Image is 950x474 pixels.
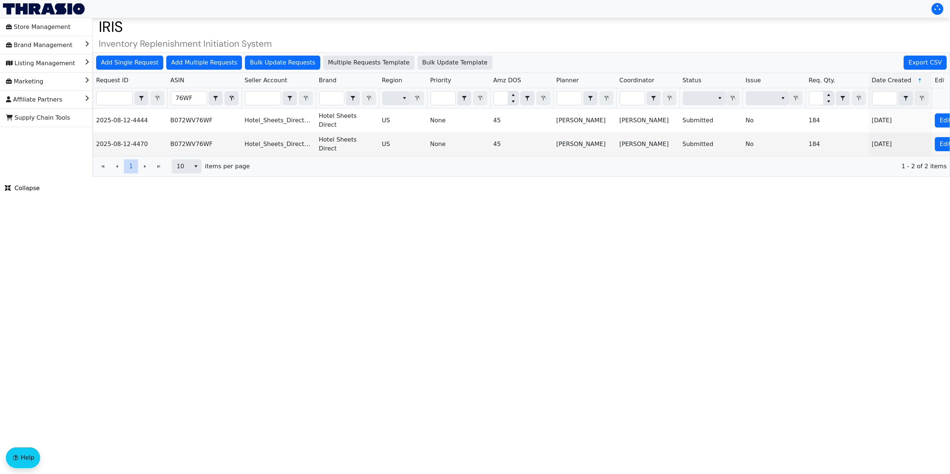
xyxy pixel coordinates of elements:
td: None [427,109,490,132]
span: Brand Management [6,39,72,51]
button: select [777,92,788,105]
input: Filter [557,92,582,105]
span: Seller Account [245,76,287,85]
span: Choose Operator [520,91,534,105]
th: Filter [743,88,806,109]
span: Req. Qty. [809,76,835,85]
button: select [647,92,660,105]
th: Filter [869,88,932,109]
td: Hotel_Sheets_Direct_US [242,132,316,156]
button: Page 1 [124,159,138,173]
button: select [399,92,410,105]
button: Decrease value [823,98,834,105]
button: Bulk Update Template [417,56,492,70]
span: Add Multiple Requests [171,58,237,67]
button: select [899,92,913,105]
button: select [714,92,725,105]
span: Request ID [96,76,128,85]
th: Filter [616,88,679,109]
td: [PERSON_NAME] [616,109,679,132]
span: Marketing [6,76,43,87]
button: Bulk Update Requests [245,56,320,70]
h1: IRIS [93,18,950,36]
span: Filter [382,91,410,105]
span: Coordinator [619,76,654,85]
td: B072WV76WF [167,109,242,132]
span: Multiple Requests Template [328,58,410,67]
span: Status [682,76,701,85]
th: Filter [679,88,743,109]
button: select [584,92,597,105]
input: Filter [809,92,823,105]
td: [PERSON_NAME] [553,109,616,132]
span: Bulk Update Template [422,58,488,67]
button: select [135,92,148,105]
span: Filter [746,91,789,105]
span: Brand [319,76,337,85]
td: 184 [806,109,869,132]
td: [DATE] [869,109,932,132]
th: Filter [167,88,242,109]
button: Add Single Request [96,56,163,70]
span: Help [21,453,34,462]
span: Bulk Update Requests [250,58,315,67]
td: US [379,132,427,156]
th: Filter [379,88,427,109]
input: Filter [872,92,897,105]
th: Filter [427,88,490,109]
span: Choose Operator [836,91,850,105]
th: Filter [242,88,316,109]
input: Filter [171,92,207,105]
div: Export CSV [904,56,947,70]
span: 1 - 2 of 2 items [256,162,947,171]
button: Multiple Requests Template [323,56,415,70]
span: 10 [177,162,186,171]
span: Priority [430,76,451,85]
span: Amz DOS [493,76,521,85]
span: Listing Management [6,57,75,69]
td: Hotel Sheets Direct [316,109,379,132]
span: Store Management [6,21,71,33]
span: Choose Operator [583,91,597,105]
span: Supply Chain Tools [6,112,70,124]
button: Decrease value [508,98,518,105]
input: Filter [245,92,281,105]
span: Choose Operator [646,91,661,105]
button: select [283,92,297,105]
button: Increase value [508,92,518,98]
td: 184 [806,132,869,156]
th: Filter [806,88,869,109]
th: Filter [93,88,167,109]
th: Filter [316,88,379,109]
td: [PERSON_NAME] [616,132,679,156]
span: Collapse [5,184,40,193]
span: Issue [746,76,761,85]
button: select [458,92,471,105]
td: B072WV76WF [167,132,242,156]
span: ASIN [170,76,184,85]
button: select [521,92,534,105]
div: Page 1 of 1 [93,156,950,176]
th: Filter [490,88,553,109]
td: 45 [490,109,553,132]
input: Filter [96,92,132,105]
input: Filter [431,92,455,105]
td: No [743,109,806,132]
span: 1 [129,162,133,171]
span: Choose Operator [283,91,297,105]
span: Choose Operator [209,91,223,105]
span: Choose Operator [134,91,148,105]
input: Filter [320,92,344,105]
td: Hotel_Sheets_Direct_US [242,109,316,132]
span: Date Created [872,76,911,85]
button: Add Multiple Requests [166,56,242,70]
span: Add Single Request [101,58,158,67]
td: US [379,109,427,132]
td: Submitted [679,132,743,156]
span: Region [382,76,402,85]
img: Thrasio Logo [3,3,85,14]
td: [PERSON_NAME] [553,132,616,156]
span: items per page [205,162,250,171]
span: Filter [683,91,725,105]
